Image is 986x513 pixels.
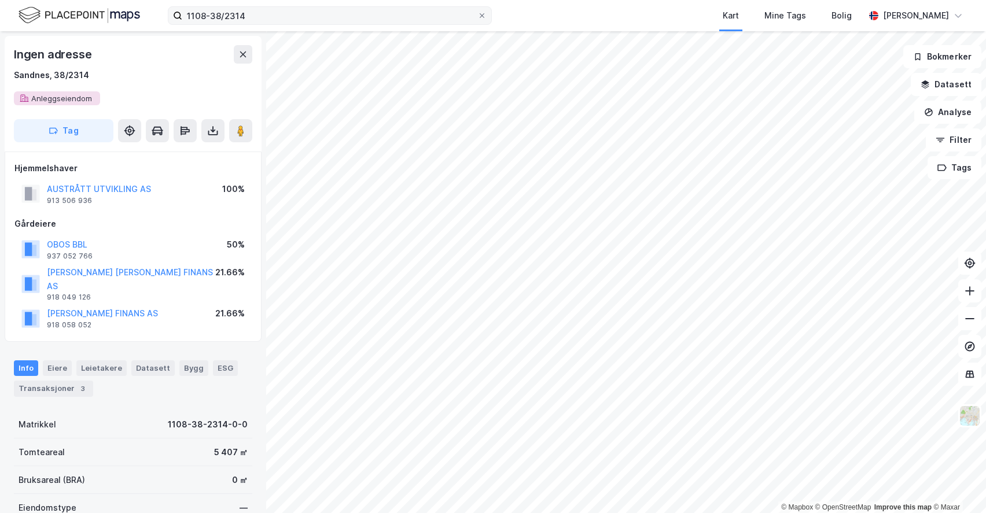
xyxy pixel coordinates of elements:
div: [PERSON_NAME] [883,9,949,23]
div: Info [14,360,38,375]
div: Kart [723,9,739,23]
div: Eiere [43,360,72,375]
a: Mapbox [781,503,813,511]
img: Z [959,405,981,427]
a: Improve this map [874,503,932,511]
button: Tags [928,156,981,179]
div: Bruksareal (BRA) [19,473,85,487]
div: Hjemmelshaver [14,161,252,175]
div: 21.66% [215,307,245,320]
div: 913 506 936 [47,196,92,205]
div: Bygg [179,360,208,375]
div: Kontrollprogram for chat [928,457,986,513]
button: Tag [14,119,113,142]
div: Tomteareal [19,445,65,459]
button: Bokmerker [903,45,981,68]
a: OpenStreetMap [815,503,871,511]
img: logo.f888ab2527a4732fd821a326f86c7f29.svg [19,5,140,25]
div: Ingen adresse [14,45,94,64]
div: 5 407 ㎡ [214,445,248,459]
iframe: Chat Widget [928,457,986,513]
div: 50% [227,238,245,252]
div: 100% [222,182,245,196]
div: 3 [77,383,89,394]
div: 1108-38-2314-0-0 [168,418,248,431]
div: 937 052 766 [47,252,93,261]
div: 21.66% [215,265,245,279]
button: Datasett [911,73,981,96]
button: Analyse [914,101,981,124]
div: 918 058 052 [47,320,91,330]
div: Datasett [131,360,175,375]
input: Søk på adresse, matrikkel, gårdeiere, leietakere eller personer [182,7,477,24]
div: Transaksjoner [14,381,93,397]
button: Filter [926,128,981,152]
div: 918 049 126 [47,293,91,302]
div: Mine Tags [764,9,806,23]
div: Bolig [832,9,852,23]
div: Gårdeiere [14,217,252,231]
div: Leietakere [76,360,127,375]
div: Sandnes, 38/2314 [14,68,89,82]
div: 0 ㎡ [232,473,248,487]
div: Matrikkel [19,418,56,431]
div: ESG [213,360,238,375]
